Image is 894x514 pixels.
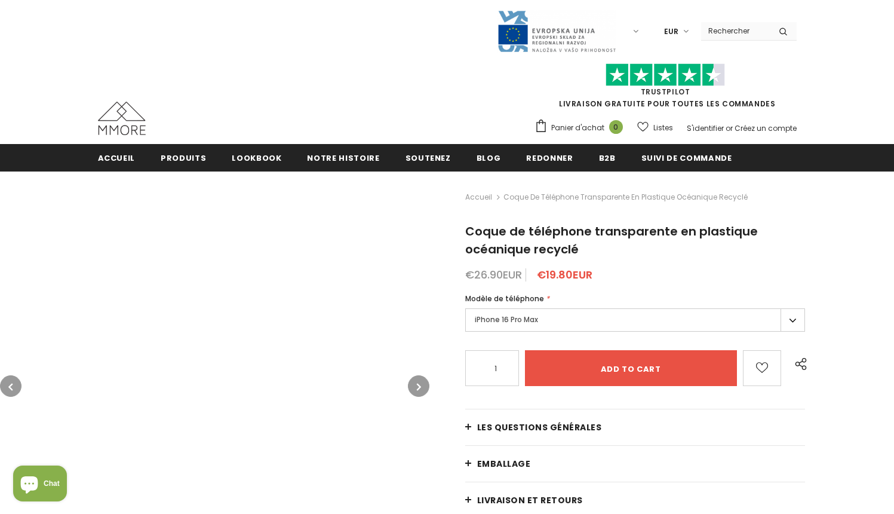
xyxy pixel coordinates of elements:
span: LIVRAISON GRATUITE POUR TOUTES LES COMMANDES [534,69,797,109]
span: Panier d'achat [551,122,604,134]
a: Les questions générales [465,409,806,445]
span: B2B [599,152,616,164]
span: soutenez [405,152,451,164]
a: B2B [599,144,616,171]
span: or [726,123,733,133]
a: Redonner [526,144,573,171]
img: Faites confiance aux étoiles pilotes [606,63,725,87]
span: Coque de téléphone transparente en plastique océanique recyclé [465,223,758,258]
span: Notre histoire [307,152,379,164]
a: Lookbook [232,144,281,171]
a: Suivi de commande [641,144,732,171]
span: Accueil [98,152,136,164]
span: Livraison et retours [477,494,583,506]
img: Javni Razpis [497,10,616,53]
a: EMBALLAGE [465,446,806,482]
img: Cas MMORE [98,102,146,135]
span: Suivi de commande [641,152,732,164]
a: TrustPilot [641,87,690,97]
a: Accueil [98,144,136,171]
span: €19.80EUR [537,267,592,282]
a: Accueil [465,190,492,204]
span: EUR [664,26,678,38]
a: Panier d'achat 0 [534,119,629,137]
a: Notre histoire [307,144,379,171]
span: Listes [653,122,673,134]
label: iPhone 16 Pro Max [465,308,806,332]
span: €26.90EUR [465,267,522,282]
inbox-online-store-chat: Shopify online store chat [10,466,70,504]
span: EMBALLAGE [477,458,531,470]
a: Blog [477,144,501,171]
span: Redonner [526,152,573,164]
a: Produits [161,144,206,171]
a: Créez un compte [735,123,797,133]
a: S'identifier [687,123,724,133]
a: Listes [637,117,673,138]
span: Blog [477,152,501,164]
span: Lookbook [232,152,281,164]
span: 0 [609,120,623,134]
span: Modèle de téléphone [465,293,544,304]
span: Produits [161,152,206,164]
a: Javni Razpis [497,26,616,36]
span: Coque de téléphone transparente en plastique océanique recyclé [503,190,748,204]
span: Les questions générales [477,421,602,433]
a: soutenez [405,144,451,171]
input: Add to cart [525,350,737,386]
input: Search Site [701,22,770,39]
